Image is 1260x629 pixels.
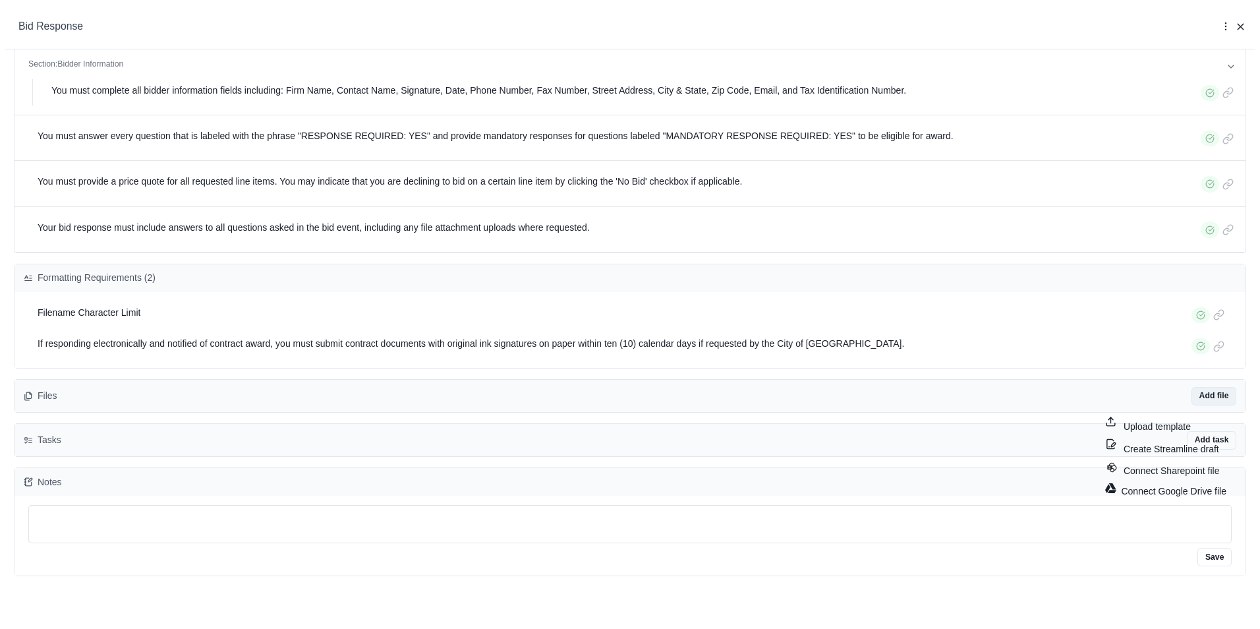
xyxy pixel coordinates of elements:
button: Connect Google Drive file [1105,483,1226,498]
p: Your bid response must include answers to all questions asked in the bid event, including any fil... [38,221,590,238]
p: If responding electronically and notified of contract award, you must submit contract documents w... [38,337,904,354]
span: Files [38,389,57,403]
div: Bid Response [18,18,1207,35]
p: You must complete all bidder information fields including: Firm Name, Contact Name, Signature, Da... [51,84,906,101]
button: Connect Sharepoint file [1105,461,1220,478]
button: Save [1197,548,1232,566]
span: Formatting Requirements ( 2 ) [38,271,156,285]
button: Upload template [1105,416,1191,434]
p: Section: Bidder Information [28,59,1218,75]
p: Filename Character Limit [38,306,140,323]
span: Tasks [38,433,61,447]
button: Create Streamline draft [1105,438,1219,456]
span: Notes [38,475,62,489]
p: You must answer every question that is labeled with the phrase "RESPONSE REQUIRED: YES" and provi... [38,129,954,146]
button: Add file [1191,387,1236,405]
p: You must provide a price quote for all requested line items. You may indicate that you are declin... [38,175,742,192]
